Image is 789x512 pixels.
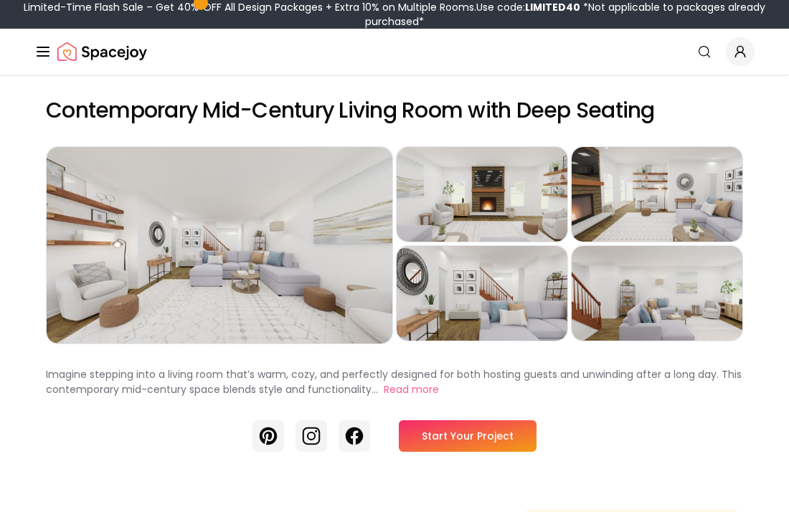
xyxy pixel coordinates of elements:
[34,29,755,75] nav: Global
[46,98,743,123] h2: Contemporary Mid-Century Living Room with Deep Seating
[399,420,537,452] a: Start Your Project
[57,37,147,66] a: Spacejoy
[57,37,147,66] img: Spacejoy Logo
[384,382,439,397] button: Read more
[46,367,742,397] p: Imagine stepping into a living room that’s warm, cozy, and perfectly designed for both hosting gu...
